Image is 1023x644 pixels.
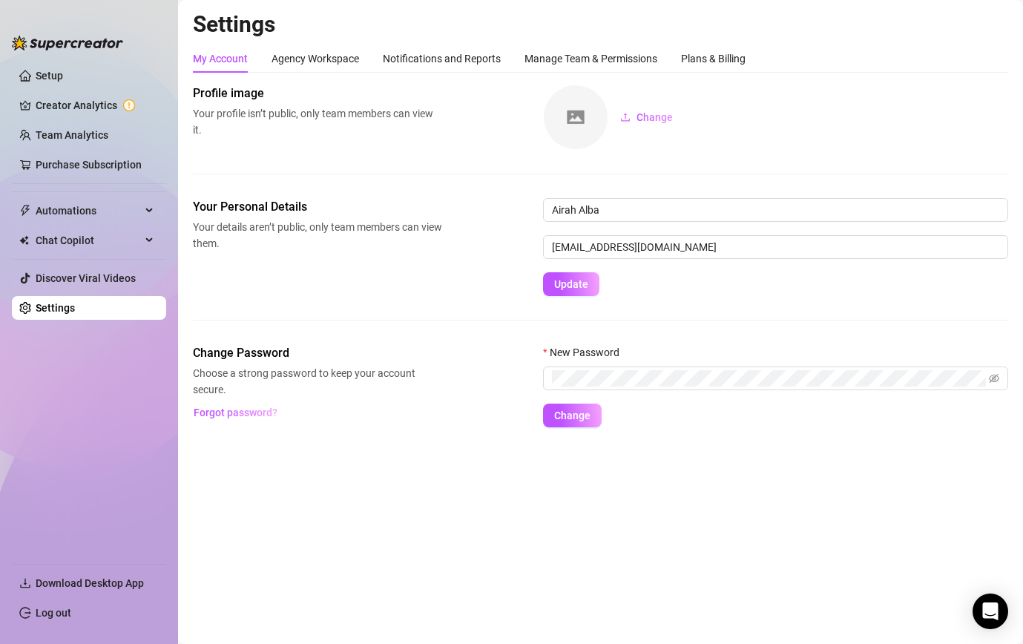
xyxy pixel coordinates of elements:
span: Change [554,410,591,421]
div: Manage Team & Permissions [524,50,657,67]
img: square-placeholder.png [544,85,608,149]
div: Agency Workspace [272,50,359,67]
div: Open Intercom Messenger [973,594,1008,629]
span: eye-invisible [989,373,999,384]
span: Your details aren’t public, only team members can view them. [193,219,442,252]
button: Change [543,404,602,427]
a: Creator Analytics exclamation-circle [36,93,154,117]
span: upload [620,112,631,122]
button: Update [543,272,599,296]
span: Change Password [193,344,442,362]
span: Chat Copilot [36,229,141,252]
h2: Settings [193,10,1008,39]
span: Update [554,278,588,290]
span: thunderbolt [19,205,31,217]
span: Profile image [193,85,442,102]
a: Settings [36,302,75,314]
a: Setup [36,70,63,82]
div: Notifications and Reports [383,50,501,67]
span: Download Desktop App [36,577,144,589]
input: Enter name [543,198,1008,222]
img: logo-BBDzfeDw.svg [12,36,123,50]
a: Purchase Subscription [36,153,154,177]
div: Plans & Billing [681,50,746,67]
label: New Password [543,344,629,361]
input: Enter new email [543,235,1008,259]
span: download [19,577,31,589]
button: Forgot password? [193,401,277,424]
span: Your profile isn’t public, only team members can view it. [193,105,442,138]
span: Your Personal Details [193,198,442,216]
a: Log out [36,607,71,619]
button: Change [608,105,685,129]
img: Chat Copilot [19,235,29,246]
span: Automations [36,199,141,223]
a: Team Analytics [36,129,108,141]
input: New Password [552,370,986,387]
span: Change [637,111,673,123]
span: Forgot password? [194,407,277,418]
span: Choose a strong password to keep your account secure. [193,365,442,398]
a: Discover Viral Videos [36,272,136,284]
div: My Account [193,50,248,67]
